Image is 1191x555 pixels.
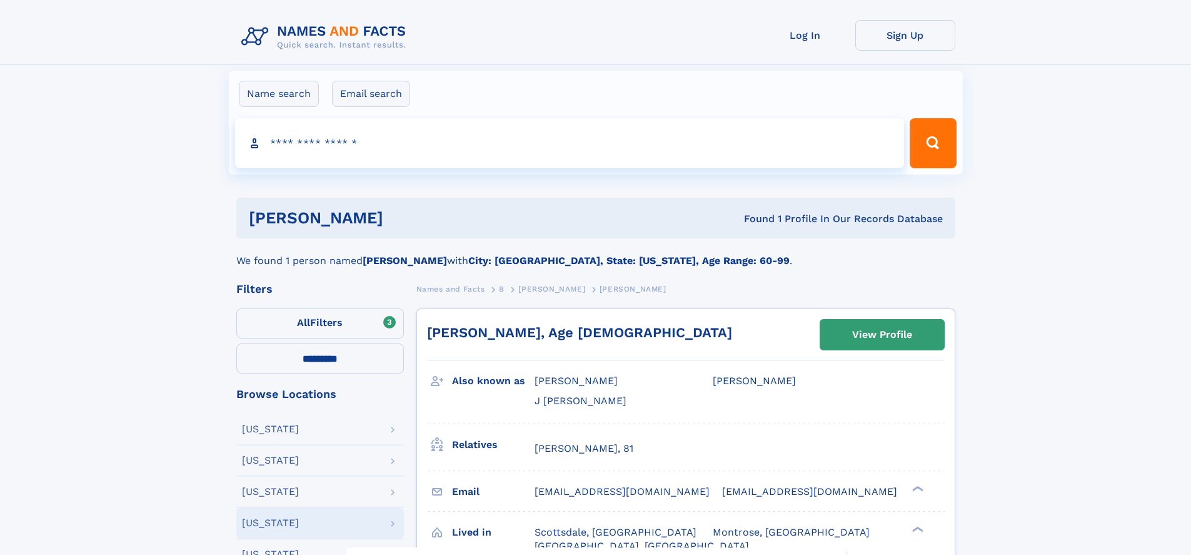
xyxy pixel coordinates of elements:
span: J [PERSON_NAME] [535,395,626,407]
a: View Profile [820,320,944,350]
span: [PERSON_NAME] [535,375,618,387]
div: [US_STATE] [242,456,299,466]
span: [PERSON_NAME] [518,285,585,293]
h3: Lived in [452,522,535,543]
div: Filters [236,283,404,295]
label: Email search [332,81,410,107]
h3: Also known as [452,370,535,392]
span: [PERSON_NAME] [713,375,796,387]
h3: Email [452,481,535,502]
span: [GEOGRAPHIC_DATA], [GEOGRAPHIC_DATA] [535,540,749,552]
a: [PERSON_NAME] [518,281,585,297]
h3: Relatives [452,434,535,456]
a: Log In [755,20,855,51]
div: We found 1 person named with . [236,238,955,268]
div: ❯ [909,525,924,533]
b: City: [GEOGRAPHIC_DATA], State: [US_STATE], Age Range: 60-99 [468,255,790,267]
span: Scottsdale, [GEOGRAPHIC_DATA] [535,526,696,538]
div: ❯ [909,484,924,492]
div: [US_STATE] [242,424,299,434]
b: [PERSON_NAME] [363,255,447,267]
button: Search Button [910,118,956,168]
div: [US_STATE] [242,487,299,497]
input: search input [235,118,905,168]
h1: [PERSON_NAME] [249,210,564,226]
span: [EMAIL_ADDRESS][DOMAIN_NAME] [722,486,897,497]
img: Logo Names and Facts [236,20,416,54]
a: Names and Facts [416,281,485,297]
label: Filters [236,308,404,339]
a: [PERSON_NAME], 81 [535,442,633,456]
span: All [297,317,310,328]
span: B [499,285,505,293]
span: [EMAIL_ADDRESS][DOMAIN_NAME] [535,486,710,497]
div: View Profile [852,320,912,349]
label: Name search [239,81,319,107]
span: [PERSON_NAME] [600,285,666,293]
a: [PERSON_NAME], Age [DEMOGRAPHIC_DATA] [427,325,732,340]
span: Montrose, [GEOGRAPHIC_DATA] [713,526,870,538]
a: Sign Up [855,20,955,51]
a: B [499,281,505,297]
div: Browse Locations [236,389,404,400]
div: Found 1 Profile In Our Records Database [563,212,943,226]
div: [US_STATE] [242,518,299,528]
